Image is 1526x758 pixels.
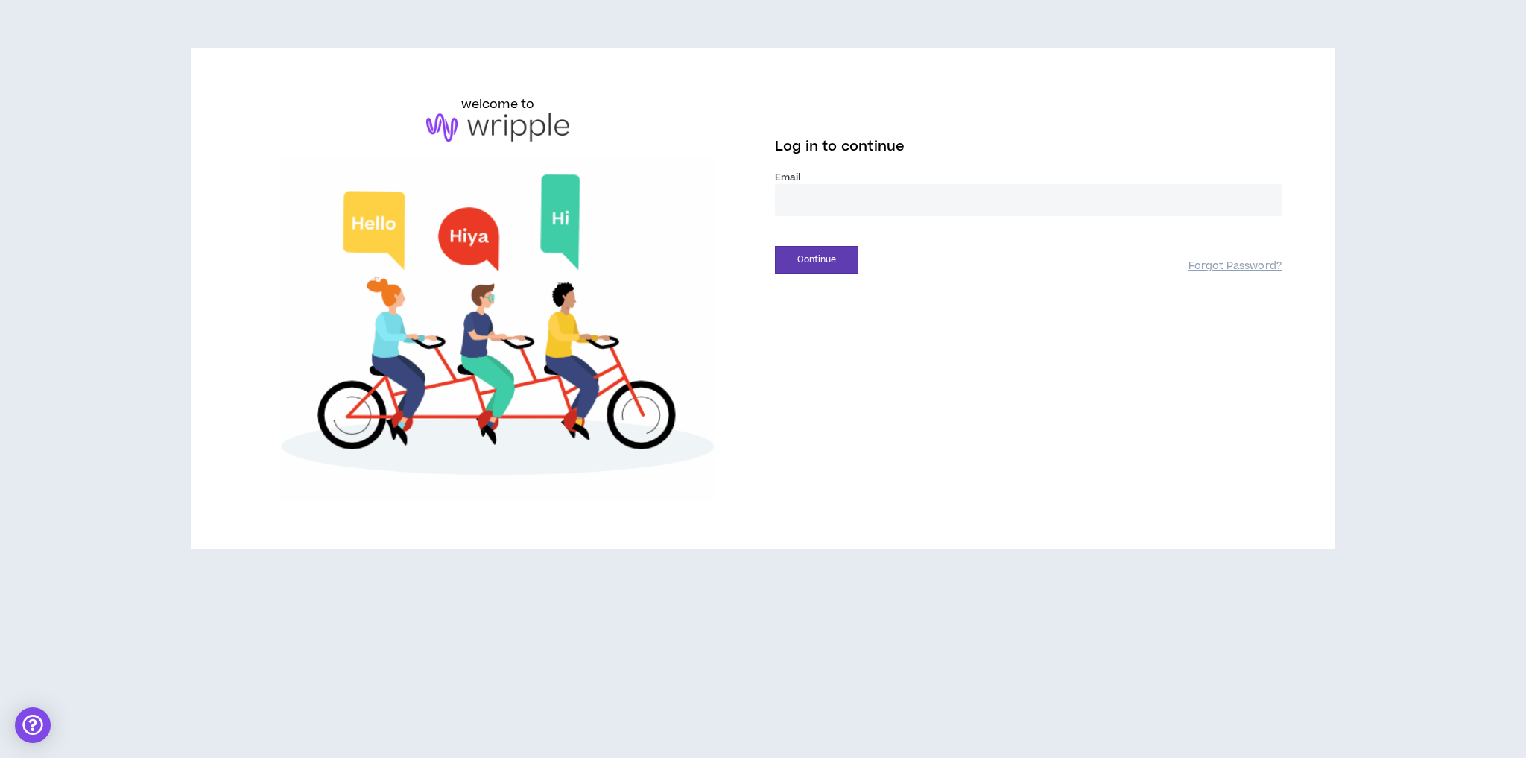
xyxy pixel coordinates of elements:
div: Open Intercom Messenger [15,707,51,743]
button: Continue [775,246,858,274]
span: Log in to continue [775,137,905,156]
img: Welcome to Wripple [244,157,751,501]
a: Forgot Password? [1188,259,1282,274]
img: logo-brand.png [426,113,569,142]
label: Email [775,171,1282,184]
h6: welcome to [461,95,535,113]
